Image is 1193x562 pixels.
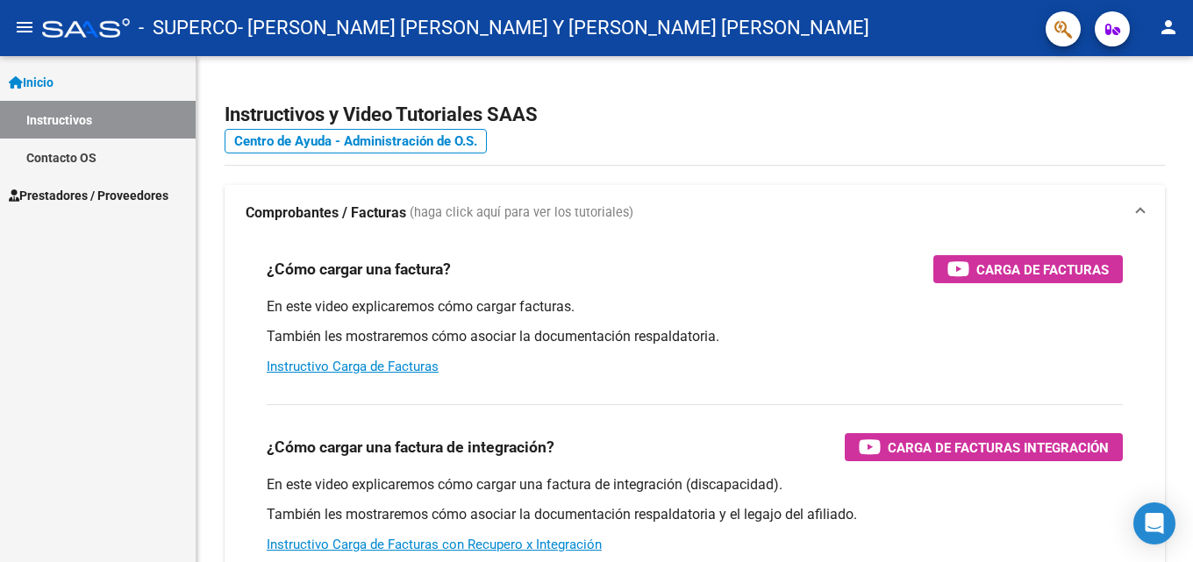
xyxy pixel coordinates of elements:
[888,437,1109,459] span: Carga de Facturas Integración
[9,73,54,92] span: Inicio
[267,537,602,552] a: Instructivo Carga de Facturas con Recupero x Integración
[225,185,1165,241] mat-expansion-panel-header: Comprobantes / Facturas (haga click aquí para ver los tutoriales)
[410,203,633,223] span: (haga click aquí para ver los tutoriales)
[1158,17,1179,38] mat-icon: person
[933,255,1123,283] button: Carga de Facturas
[238,9,869,47] span: - [PERSON_NAME] [PERSON_NAME] Y [PERSON_NAME] [PERSON_NAME]
[267,257,451,281] h3: ¿Cómo cargar una factura?
[267,435,554,459] h3: ¿Cómo cargar una factura de integración?
[14,17,35,38] mat-icon: menu
[267,297,1123,317] p: En este video explicaremos cómo cargar facturas.
[225,129,487,153] a: Centro de Ayuda - Administración de O.S.
[267,359,439,374] a: Instructivo Carga de Facturas
[976,259,1109,281] span: Carga de Facturas
[139,9,238,47] span: - SUPERCO
[267,505,1123,524] p: También les mostraremos cómo asociar la documentación respaldatoria y el legajo del afiliado.
[9,186,168,205] span: Prestadores / Proveedores
[845,433,1123,461] button: Carga de Facturas Integración
[267,475,1123,494] p: En este video explicaremos cómo cargar una factura de integración (discapacidad).
[225,98,1165,132] h2: Instructivos y Video Tutoriales SAAS
[267,327,1123,346] p: También les mostraremos cómo asociar la documentación respaldatoria.
[1133,502,1175,544] div: Open Intercom Messenger
[246,203,406,223] strong: Comprobantes / Facturas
